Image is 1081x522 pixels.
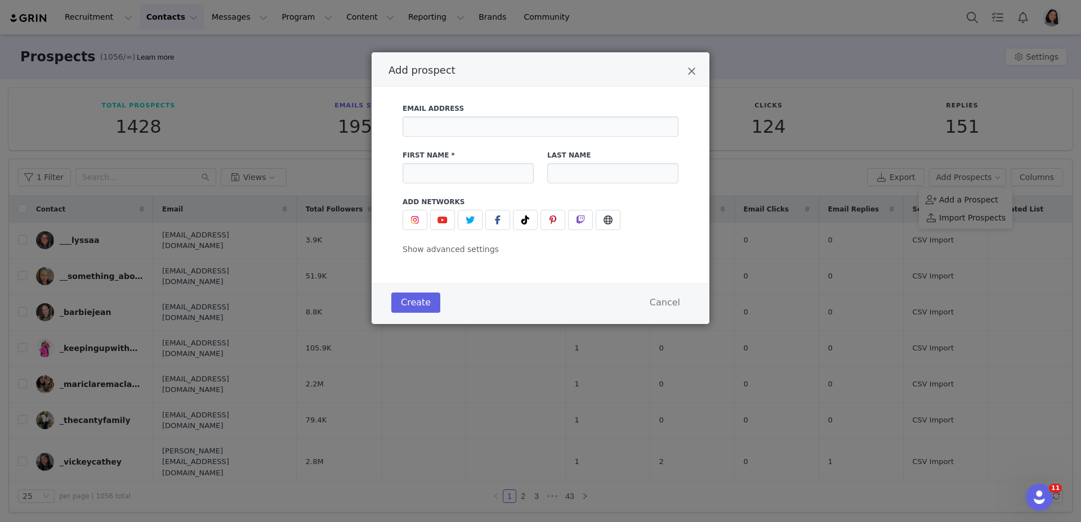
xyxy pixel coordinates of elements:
[403,103,678,114] label: Email Address
[403,245,499,254] span: Show advanced settings
[687,66,696,79] button: Close
[391,292,440,313] button: Create
[1049,484,1062,493] span: 11
[372,52,709,324] div: Add prospect
[640,292,690,313] button: Cancel
[1026,484,1053,511] iframe: Intercom live chat
[403,150,534,160] label: First Name *
[410,215,419,224] img: instagram.svg
[388,64,455,76] span: Add prospect
[547,150,678,160] label: Last Name
[403,197,678,207] label: Add Networks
